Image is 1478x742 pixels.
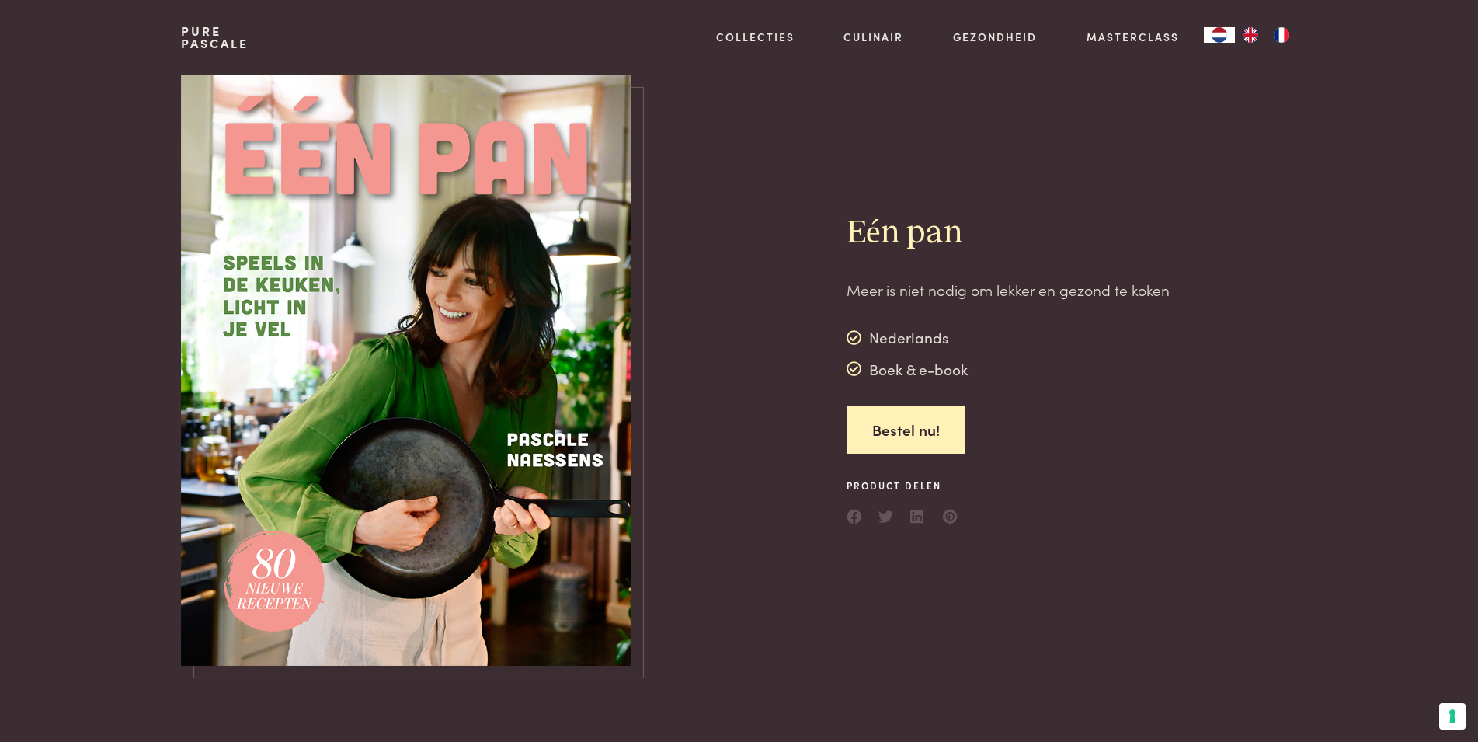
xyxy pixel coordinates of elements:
a: NL [1204,27,1235,43]
h2: Eén pan [847,213,1170,254]
a: Bestel nu! [847,406,965,455]
a: PurePascale [181,25,249,50]
a: Masterclass [1087,29,1179,45]
div: Boek & e-book [847,357,969,381]
a: Collecties [716,29,795,45]
button: Uw voorkeuren voor toestemming voor trackingtechnologieën [1439,703,1466,730]
p: Meer is niet nodig om lekker en gezond te koken [847,279,1170,301]
a: Gezondheid [953,29,1037,45]
div: Language [1204,27,1235,43]
aside: Language selected: Nederlands [1204,27,1297,43]
img: https://admin.purepascale.com/wp-content/uploads/2025/07/een-pan-voorbeeldcover.png [181,75,631,666]
a: EN [1235,27,1266,43]
span: Product delen [847,479,958,493]
div: Nederlands [847,326,969,350]
ul: Language list [1235,27,1297,43]
a: FR [1266,27,1297,43]
a: Culinair [843,29,903,45]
